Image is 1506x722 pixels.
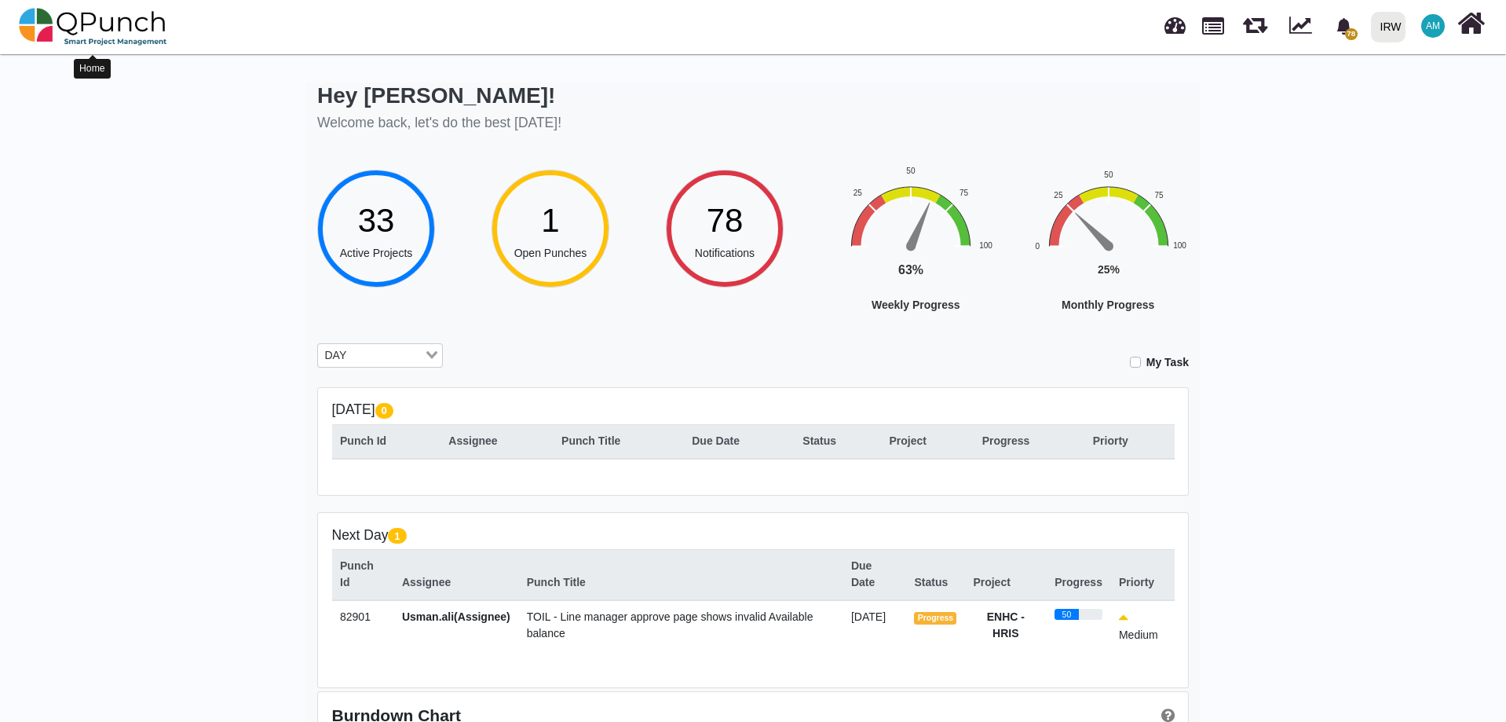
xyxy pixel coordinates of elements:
span: Progress [914,612,956,625]
div: Punch Id [340,558,386,591]
svg: Interactive chart [840,164,1084,359]
div: Monthly Progress. Highcharts interactive chart. [1014,164,1258,359]
text: 25 [1054,191,1063,200]
span: 78 [707,202,744,239]
div: Progress [1055,574,1102,591]
svg: Interactive chart [1014,164,1258,359]
div: Status [914,574,956,591]
i: Home [1457,9,1485,38]
text: 63% [898,263,923,277]
div: Due Date [692,433,786,449]
div: Dynamic Report [1281,1,1326,53]
text: 0 [1036,241,1040,250]
div: Home [74,59,111,79]
a: bell fill78 [1326,1,1365,50]
span: Asad Malik [1421,14,1445,38]
div: 50 [1055,609,1078,620]
div: Priorty [1093,433,1166,449]
div: Status [802,433,872,449]
text: 75 [960,188,969,196]
span: Usman.ali(Assignee) [402,610,510,623]
h5: Next Day [332,527,1175,544]
span: DAY [321,347,350,365]
span: 1 [541,202,559,239]
label: My Task [1146,354,1189,371]
span: 1 [388,528,406,544]
div: Assignee [402,574,510,591]
path: 25 %. Speed. [1072,209,1112,249]
span: Releases [1243,8,1267,34]
span: 78 [1345,28,1358,40]
span: Active Projects [340,247,413,259]
div: Punch Id [340,433,432,449]
text: 100 [979,241,992,250]
text: 25 [854,189,863,197]
td: Medium [1110,600,1174,652]
strong: ENHC - HRIS [987,610,1025,640]
path: 63 %. Speed. [906,200,934,247]
td: [DATE] [843,600,906,652]
span: Notifications [695,247,755,259]
div: Punch Title [561,433,675,449]
a: IRW [1364,1,1412,53]
span: 33 [358,202,395,239]
div: Priorty [1119,574,1166,591]
span: Projects [1202,10,1224,35]
text: 50 [1104,170,1113,178]
text: Weekly Progress [872,299,960,311]
div: Progress [982,433,1076,449]
a: AM [1412,1,1454,51]
img: qpunch-sp.fa6292f.png [19,3,167,50]
text: 75 [1154,191,1164,200]
div: Weekly Progress. Highcharts interactive chart. [840,164,1084,359]
span: Open Punches [514,247,587,259]
span: TOIL - Line manager approve page shows invalid Available balance [527,610,813,640]
h5: [DATE] [332,401,1175,418]
span: 82901 [340,610,371,623]
div: Notification [1330,12,1358,40]
text: 100 [1173,241,1186,250]
div: Punch Title [527,574,835,591]
svg: bell fill [1336,18,1352,35]
text: Monthly Progress [1062,299,1154,311]
h2: Hey [PERSON_NAME]! [317,82,561,109]
text: 50 [906,166,916,174]
div: Project [889,433,965,449]
div: Assignee [448,433,545,449]
span: AM [1426,21,1440,31]
div: Project [973,574,1038,591]
div: IRW [1380,13,1402,41]
h5: Welcome back, let's do the best [DATE]! [317,115,561,131]
text: 25% [1098,263,1120,276]
span: 0 [375,403,393,419]
div: Search for option [317,343,443,368]
div: Due Date [851,558,898,591]
span: Dashboard [1164,9,1186,33]
input: Search for option [352,347,422,365]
